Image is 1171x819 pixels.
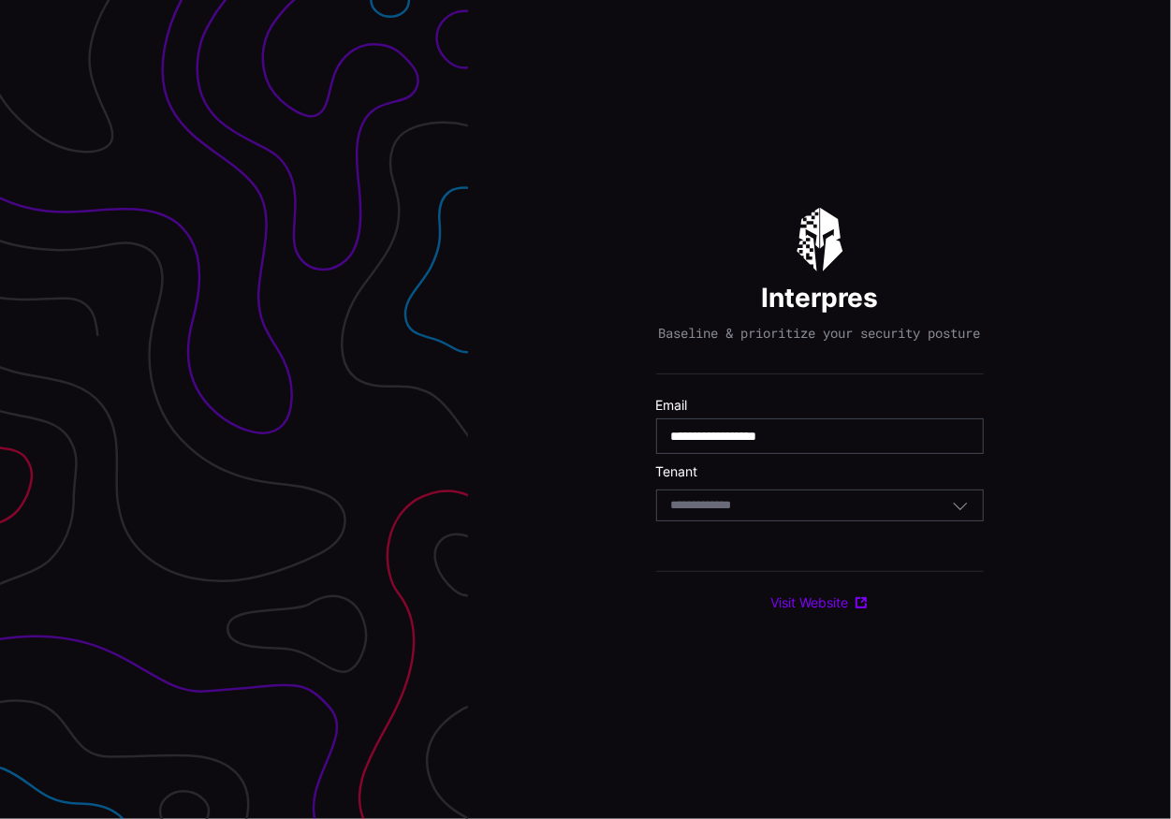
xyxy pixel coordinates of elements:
[656,397,984,414] label: Email
[761,281,878,314] h1: Interpres
[656,463,984,480] label: Tenant
[659,325,981,342] p: Baseline & prioritize your security posture
[771,594,869,611] a: Visit Website
[952,497,969,514] button: Toggle options menu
